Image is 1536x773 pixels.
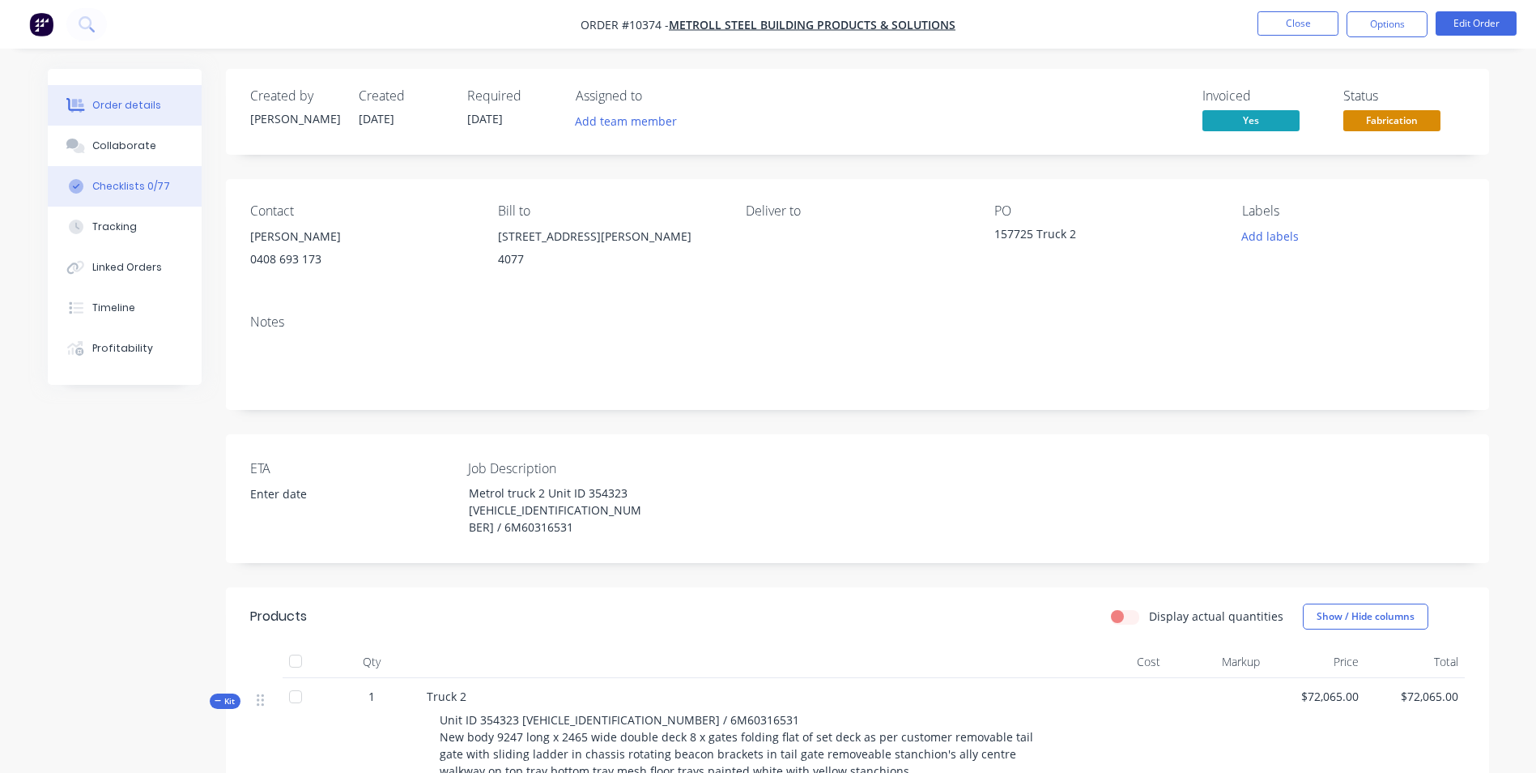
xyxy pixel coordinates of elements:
[1202,110,1300,130] span: Yes
[48,207,202,247] button: Tracking
[250,248,472,271] div: 0408 693 173
[1347,11,1428,37] button: Options
[250,459,453,478] label: ETA
[92,139,156,153] div: Collaborate
[581,17,669,32] span: Order #10374 -
[994,225,1197,248] div: 157725 Truck 2
[48,328,202,369] button: Profitability
[215,695,236,707] span: Kit
[92,179,170,194] div: Checklists 0/77
[92,98,161,113] div: Order details
[323,646,420,678] div: Qty
[368,688,375,705] span: 1
[210,694,240,709] div: Kit
[92,260,162,275] div: Linked Orders
[1365,646,1465,678] div: Total
[1233,225,1308,247] button: Add labels
[468,459,670,478] label: Job Description
[1257,11,1338,36] button: Close
[250,607,307,626] div: Products
[1149,608,1283,625] label: Display actual quantities
[1436,11,1517,36] button: Edit Order
[1273,688,1359,705] span: $72,065.00
[669,17,955,32] a: Metroll Steel Building products & Solutions
[359,88,448,104] div: Created
[250,110,339,127] div: [PERSON_NAME]
[1343,110,1440,135] button: Fabrication
[427,689,466,704] span: Truck 2
[467,88,556,104] div: Required
[1068,646,1168,678] div: Cost
[48,166,202,207] button: Checklists 0/77
[498,203,720,219] div: Bill to
[467,111,503,126] span: [DATE]
[250,225,472,248] div: [PERSON_NAME]
[1202,88,1324,104] div: Invoiced
[250,203,472,219] div: Contact
[48,247,202,288] button: Linked Orders
[29,12,53,36] img: Factory
[92,220,137,234] div: Tracking
[1372,688,1458,705] span: $72,065.00
[239,482,440,506] input: Enter date
[92,341,153,356] div: Profitability
[1343,88,1465,104] div: Status
[1266,646,1366,678] div: Price
[498,248,720,271] div: 4077
[48,126,202,166] button: Collaborate
[250,314,1465,330] div: Notes
[250,88,339,104] div: Created by
[1242,203,1464,219] div: Labels
[576,110,686,132] button: Add team member
[498,225,720,277] div: [STREET_ADDRESS][PERSON_NAME]4077
[250,225,472,277] div: [PERSON_NAME]0408 693 173
[48,288,202,328] button: Timeline
[576,88,738,104] div: Assigned to
[498,225,720,248] div: [STREET_ADDRESS][PERSON_NAME]
[566,110,685,132] button: Add team member
[359,111,394,126] span: [DATE]
[1303,604,1428,630] button: Show / Hide columns
[746,203,968,219] div: Deliver to
[994,203,1216,219] div: PO
[1343,110,1440,130] span: Fabrication
[92,301,135,315] div: Timeline
[48,85,202,126] button: Order details
[456,481,658,539] div: Metrol truck 2 Unit ID 354323 [VEHICLE_IDENTIFICATION_NUMBER] / 6M60316531
[1167,646,1266,678] div: Markup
